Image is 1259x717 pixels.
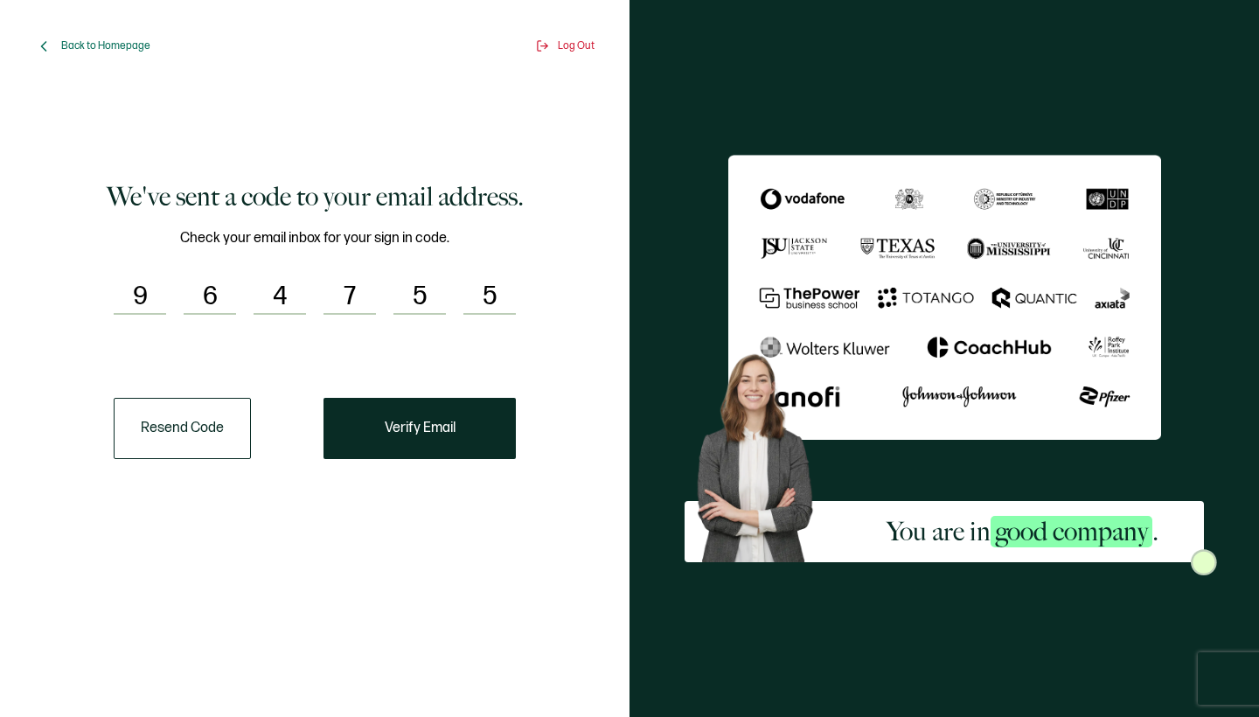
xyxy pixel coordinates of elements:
span: Check your email inbox for your sign in code. [180,227,449,249]
span: Back to Homepage [61,39,150,52]
iframe: Chat Widget [959,519,1259,717]
span: Verify Email [385,421,456,435]
span: good company [991,516,1152,547]
h1: We've sent a code to your email address. [107,179,524,214]
button: Resend Code [114,398,251,459]
img: Sertifier We've sent a code to your email address. [728,155,1161,440]
span: Log Out [558,39,595,52]
button: Verify Email [323,398,516,459]
h2: You are in . [887,514,1158,549]
img: Sertifier Signup - You are in <span class="strong-h">good company</span>. Hero [685,344,840,562]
